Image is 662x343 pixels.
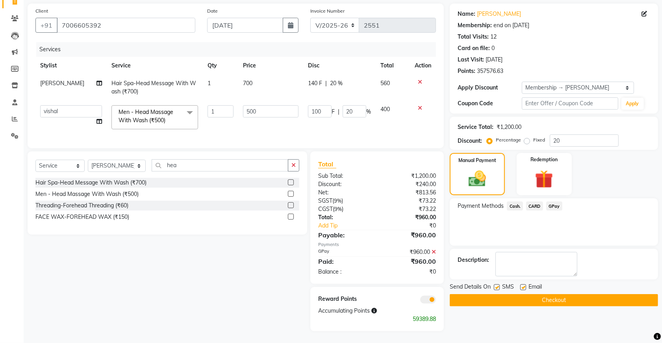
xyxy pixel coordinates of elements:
div: Points: [458,67,475,75]
span: % [366,108,371,116]
div: ₹960.00 [377,257,442,266]
div: ₹73.22 [377,197,442,205]
div: ( ) [312,205,377,213]
th: Service [107,57,203,75]
label: Redemption [530,156,558,163]
span: 9% [334,206,342,212]
div: ₹0 [388,222,442,230]
div: Service Total: [458,123,493,131]
span: CARD [526,201,543,211]
button: Apply [621,98,644,110]
div: Paid: [312,257,377,266]
div: FACE WAX-FOREHEAD WAX (₹150) [35,213,129,221]
div: Men - Head Massage With Wash (₹500) [35,190,139,198]
div: ( ) [312,197,377,205]
button: +91 [35,18,57,33]
div: Balance : [312,268,377,276]
div: ₹73.22 [377,205,442,213]
span: Send Details On [450,283,491,293]
div: 0 [491,44,495,52]
div: Card on file: [458,44,490,52]
div: Accumulating Points [312,307,410,315]
div: Description: [458,256,489,264]
img: _gift.svg [529,168,559,190]
label: Date [207,7,218,15]
div: ₹813.56 [377,188,442,197]
div: end on [DATE] [493,21,529,30]
span: GPay [546,201,562,211]
label: Client [35,7,48,15]
div: Services [36,42,442,57]
span: Cash. [507,201,523,211]
span: | [338,108,339,116]
span: 140 F [308,79,322,88]
div: Discount: [458,137,482,145]
th: Stylist [35,57,107,75]
label: Percentage [496,136,521,144]
span: Total [318,160,336,168]
a: x [165,117,169,124]
th: Price [238,57,303,75]
img: _cash.svg [463,169,491,189]
span: 560 [380,80,390,87]
label: Manual Payment [458,157,496,164]
input: Search or Scan [152,159,288,171]
div: Payable: [312,230,377,240]
span: 1 [208,80,211,87]
div: ₹960.00 [377,248,442,256]
label: Invoice Number [310,7,345,15]
div: Net: [312,188,377,197]
div: Threading-Forehead Threading (₹60) [35,201,128,210]
label: Fixed [533,136,545,144]
span: F [332,108,335,116]
button: Checkout [450,294,658,306]
span: Hair Spa-Head Message With Wash (₹700) [111,80,196,95]
th: Total [376,57,410,75]
div: Payments [318,241,436,248]
th: Disc [303,57,376,75]
th: Action [410,57,436,75]
div: Hair Spa-Head Message With Wash (₹700) [35,179,146,187]
span: 400 [380,106,390,113]
input: Search by Name/Mobile/Email/Code [57,18,195,33]
div: ₹240.00 [377,180,442,188]
div: Apply Discount [458,84,522,92]
div: Total Visits: [458,33,489,41]
span: 9% [334,198,341,204]
div: Total: [312,213,377,222]
div: [DATE] [486,56,503,64]
div: ₹1,200.00 [377,172,442,180]
div: ₹0 [377,268,442,276]
span: CGST [318,205,333,213]
div: 12 [490,33,497,41]
div: ₹1,200.00 [497,123,521,131]
span: [PERSON_NAME] [40,80,84,87]
div: Membership: [458,21,492,30]
span: Email [528,283,542,293]
div: 59389.88 [312,315,442,323]
span: Payment Methods [458,202,504,210]
div: ₹960.00 [377,213,442,222]
span: 700 [243,80,252,87]
div: Reward Points [312,295,377,304]
div: Discount: [312,180,377,188]
div: Sub Total: [312,172,377,180]
span: Men - Head Massage With Wash (₹500) [119,108,173,124]
div: 357576.63 [477,67,503,75]
div: Last Visit: [458,56,484,64]
div: Name: [458,10,475,18]
span: 20 % [330,79,343,88]
span: | [325,79,327,88]
input: Enter Offer / Coupon Code [522,97,618,110]
th: Qty [203,57,239,75]
span: SMS [502,283,514,293]
div: GPay [312,248,377,256]
span: SGST [318,197,332,204]
div: ₹960.00 [377,230,442,240]
a: [PERSON_NAME] [477,10,521,18]
div: Coupon Code [458,99,522,108]
a: Add Tip [312,222,388,230]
